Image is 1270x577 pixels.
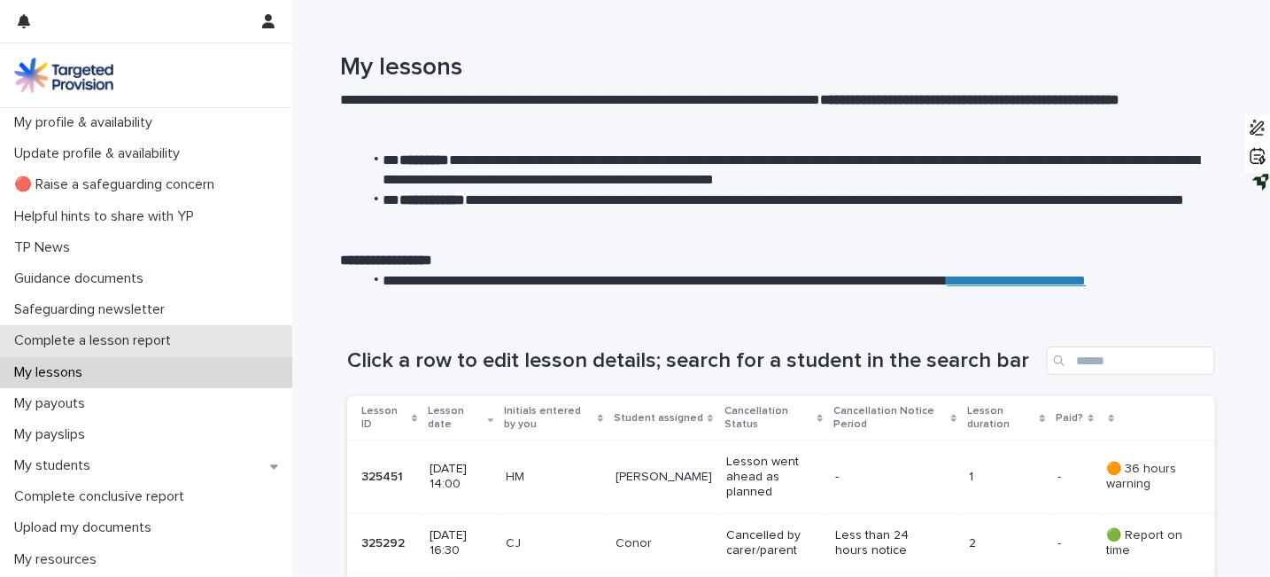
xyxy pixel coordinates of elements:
p: My lessons [7,364,97,381]
p: Safeguarding newsletter [7,301,179,318]
p: 🟢 Report on time [1106,528,1187,558]
p: Less than 24 hours notice [835,528,933,558]
img: M5nRWzHhSzIhMunXDL62 [14,58,113,93]
p: TP News [7,239,84,256]
p: 1 [969,470,1044,485]
p: Cancelled by carer/parent [726,528,821,558]
p: Guidance documents [7,270,158,287]
p: Cancellation Status [724,402,813,434]
p: My payslips [7,426,99,443]
h1: Click a row to edit lesson details; search for a student in the search bar [347,348,1040,374]
p: Complete conclusive report [7,488,198,505]
input: Search [1047,347,1215,375]
p: Lesson duration [967,402,1036,434]
tr: 325292325292 [DATE] 16:30CJConorCancelled by carer/parentLess than 24 hours notice2-- 🟢 Report on... [347,514,1215,573]
tr: 325451325451 [DATE] 14:00HM[PERSON_NAME]Lesson went ahead as planned-1-- 🟠 36 hours warning [347,441,1215,514]
p: Complete a lesson report [7,332,185,349]
p: My resources [7,551,111,568]
p: CJ [506,536,601,551]
p: 2 [969,536,1044,551]
p: 🟠 36 hours warning [1106,462,1187,492]
p: 325292 [361,533,408,551]
p: 325451 [361,466,407,485]
p: Upload my documents [7,519,166,536]
p: Lesson date [428,402,484,434]
p: Cancellation Notice Period [833,402,947,434]
p: [PERSON_NAME] [616,470,712,485]
p: Conor [616,536,712,551]
h1: My lessons [341,53,1209,83]
p: My payouts [7,395,99,412]
p: [DATE] 16:30 [430,528,492,558]
p: My students [7,457,105,474]
p: - [835,470,933,485]
p: Student assigned [614,409,703,428]
p: HM [506,470,601,485]
p: Update profile & availability [7,145,194,162]
p: My profile & availability [7,114,166,131]
p: Lesson went ahead as planned [726,455,821,499]
p: Paid? [1057,409,1084,428]
p: - [1058,533,1065,551]
p: Initials entered by you [504,402,593,434]
p: - [1058,466,1065,485]
p: [DATE] 14:00 [430,462,492,492]
p: Helpful hints to share with YP [7,208,208,225]
p: 🔴 Raise a safeguarding concern [7,176,228,193]
p: Lesson ID [361,402,407,434]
